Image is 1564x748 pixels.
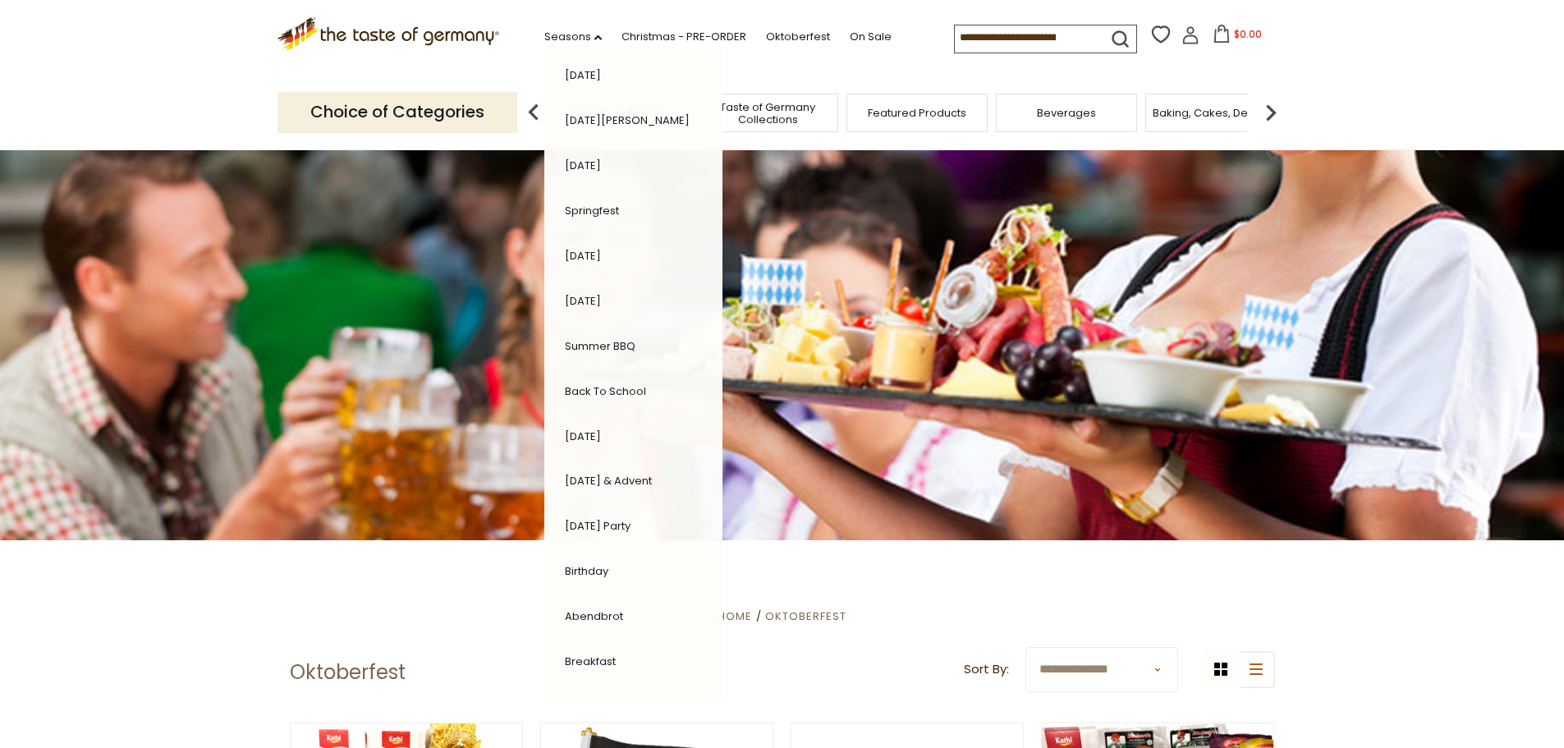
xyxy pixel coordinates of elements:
[277,92,517,132] p: Choice of Categories
[565,383,646,399] a: Back to School
[565,473,652,489] a: [DATE] & Advent
[517,96,550,129] img: previous arrow
[565,429,601,444] a: [DATE]
[565,112,690,128] a: [DATE][PERSON_NAME]
[565,158,601,173] a: [DATE]
[565,338,635,354] a: Summer BBQ
[1234,27,1262,41] span: $0.00
[1037,107,1096,119] a: Beverages
[1153,107,1280,119] a: Baking, Cakes, Desserts
[1203,25,1273,49] button: $0.00
[290,660,406,685] h1: Oktoberfest
[544,28,602,46] a: Seasons
[565,293,601,309] a: [DATE]
[565,518,631,534] a: [DATE] Party
[565,67,601,83] a: [DATE]
[621,28,746,46] a: Christmas - PRE-ORDER
[565,654,616,669] a: Breakfast
[565,563,608,579] a: Birthday
[565,248,601,264] a: [DATE]
[868,107,966,119] a: Featured Products
[850,28,892,46] a: On Sale
[565,608,623,624] a: Abendbrot
[1254,96,1287,129] img: next arrow
[565,203,619,218] a: Springfest
[718,608,752,624] a: Home
[766,28,830,46] a: Oktoberfest
[964,659,1009,680] label: Sort By:
[765,608,846,624] a: Oktoberfest
[702,101,833,126] a: Taste of Germany Collections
